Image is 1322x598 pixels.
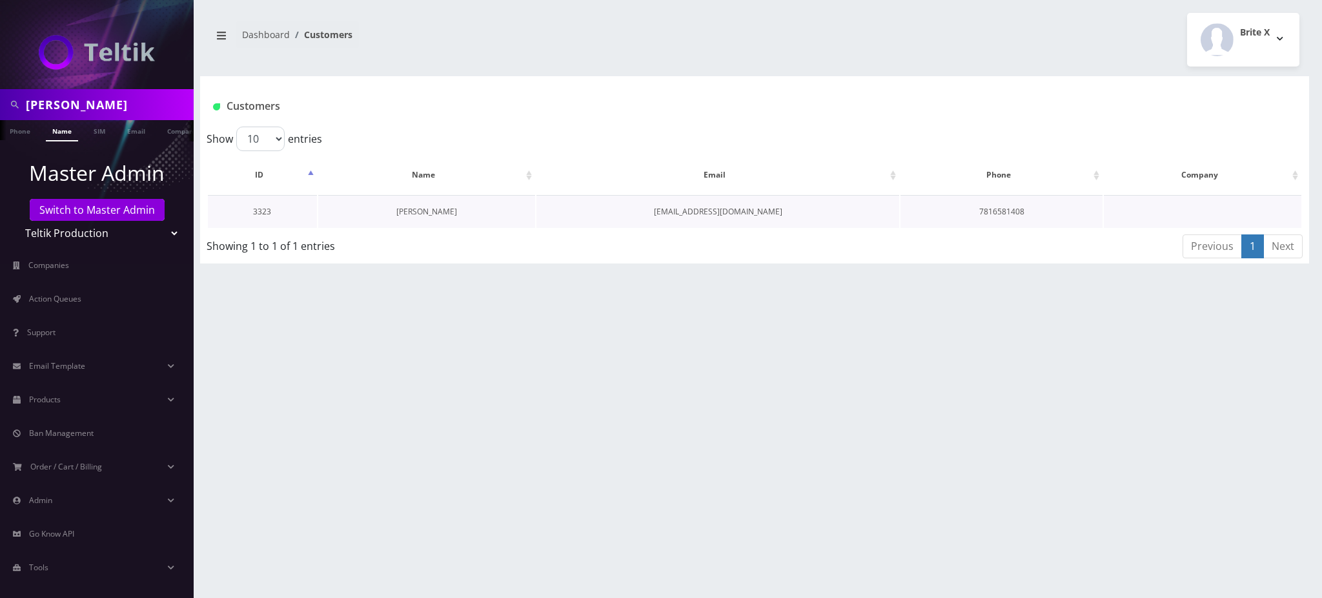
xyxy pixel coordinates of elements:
span: Go Know API [29,528,74,539]
h2: Brite X [1240,27,1270,38]
span: Tools [29,562,48,573]
a: 1 [1241,234,1264,258]
a: Dashboard [242,28,290,41]
a: SIM [87,120,112,140]
th: Company: activate to sort column ascending [1104,156,1301,194]
span: Ban Management [29,428,94,438]
span: Email Template [29,360,85,371]
span: Support [27,327,56,338]
a: [PERSON_NAME] [396,206,457,217]
select: Showentries [236,127,285,151]
a: Previous [1183,234,1242,258]
a: Phone [3,120,37,140]
a: Next [1263,234,1303,258]
th: Name: activate to sort column ascending [318,156,535,194]
a: Switch to Master Admin [30,199,165,221]
img: Teltik Production [39,35,155,70]
td: 3323 [208,195,317,228]
span: Admin [29,495,52,506]
input: Search in Company [26,92,190,117]
span: Action Queues [29,293,81,304]
span: Products [29,394,61,405]
th: ID: activate to sort column descending [208,156,317,194]
td: [EMAIL_ADDRESS][DOMAIN_NAME] [536,195,899,228]
nav: breadcrumb [210,21,745,58]
button: Brite X [1187,13,1299,67]
label: Show entries [207,127,322,151]
a: Company [161,120,204,140]
a: Email [121,120,152,140]
span: Companies [28,260,69,271]
th: Phone: activate to sort column ascending [900,156,1103,194]
h1: Customers [213,100,1112,112]
th: Email: activate to sort column ascending [536,156,899,194]
li: Customers [290,28,352,41]
span: Order / Cart / Billing [30,461,102,472]
td: 7816581408 [900,195,1103,228]
div: Showing 1 to 1 of 1 entries [207,233,654,254]
a: Name [46,120,78,141]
